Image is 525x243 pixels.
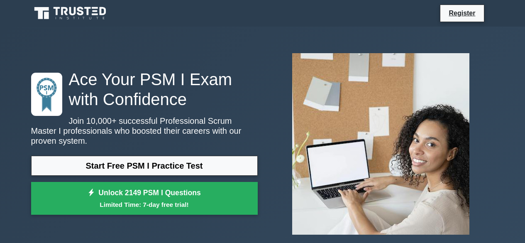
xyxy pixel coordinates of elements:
[444,8,480,18] a: Register
[31,182,258,215] a: Unlock 2149 PSM I QuestionsLimited Time: 7-day free trial!
[31,69,258,109] h1: Ace Your PSM I Exam with Confidence
[31,156,258,176] a: Start Free PSM I Practice Test
[31,116,258,146] p: Join 10,000+ successful Professional Scrum Master I professionals who boosted their careers with ...
[42,200,247,209] small: Limited Time: 7-day free trial!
